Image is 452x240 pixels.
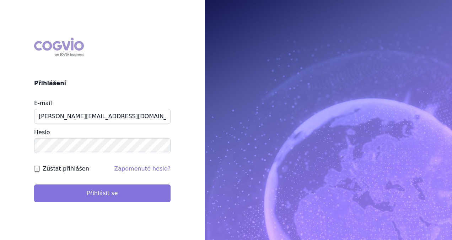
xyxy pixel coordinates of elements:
[114,165,171,172] a: Zapomenuté heslo?
[34,129,50,136] label: Heslo
[34,100,52,106] label: E-mail
[43,165,89,173] label: Zůstat přihlášen
[34,79,171,88] h2: Přihlášení
[34,38,84,56] div: COGVIO
[34,184,171,202] button: Přihlásit se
